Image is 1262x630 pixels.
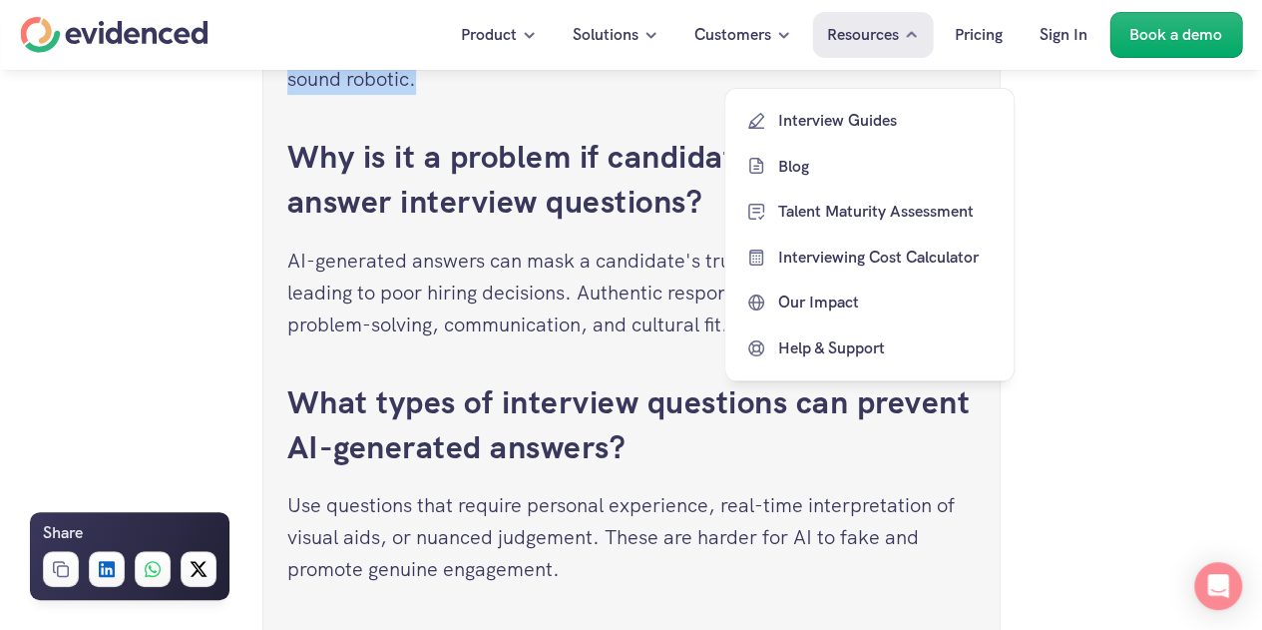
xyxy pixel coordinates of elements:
[739,240,1000,276] a: Interviewing Cost Calculator
[778,108,995,134] p: Interview Guides
[1194,562,1242,610] div: Open Intercom Messenger
[778,245,995,271] p: Interviewing Cost Calculator
[778,153,995,179] p: Blog
[778,290,995,315] p: Our Impact
[43,520,83,546] h6: Share
[1025,12,1102,58] a: Sign In
[461,22,517,48] p: Product
[739,285,1000,320] a: Our Impact
[827,22,899,48] p: Resources
[694,22,771,48] p: Customers
[1040,22,1087,48] p: Sign In
[739,194,1000,230] a: Talent Maturity Assessment
[20,17,208,53] a: Home
[287,381,979,468] a: What types of interview questions can prevent AI-generated answers?
[955,22,1003,48] p: Pricing
[778,199,995,225] p: Talent Maturity Assessment
[739,103,1000,139] a: Interview Guides
[778,335,995,361] p: Help & Support
[573,22,638,48] p: Solutions
[940,12,1018,58] a: Pricing
[739,330,1000,366] a: Help & Support
[287,136,914,223] a: Why is it a problem if candidates use AI to answer interview questions?
[287,489,976,585] p: Use questions that require personal experience, real-time interpretation of visual aids, or nuanc...
[1109,12,1242,58] a: Book a demo
[287,245,976,340] p: AI-generated answers can mask a candidate's true skills and personality, leading to poor hiring d...
[739,148,1000,184] a: Blog
[1129,22,1222,48] p: Book a demo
